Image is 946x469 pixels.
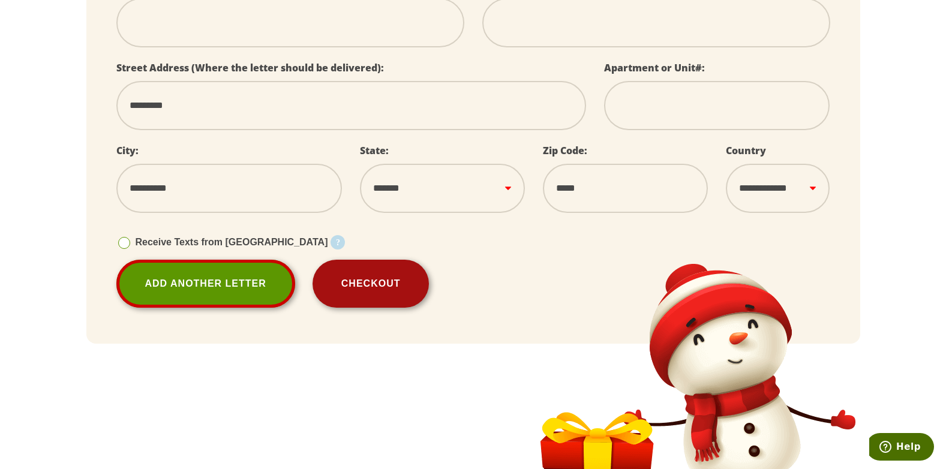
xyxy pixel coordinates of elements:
label: State: [360,144,389,157]
label: Apartment or Unit#: [604,61,705,74]
iframe: Opens a widget where you can find more information [869,433,934,463]
label: Street Address (Where the letter should be delivered): [116,61,384,74]
label: Zip Code: [543,144,587,157]
label: City: [116,144,139,157]
a: Add Another Letter [116,260,295,308]
span: Receive Texts from [GEOGRAPHIC_DATA] [136,237,328,247]
label: Country [726,144,766,157]
button: Checkout [313,260,430,308]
